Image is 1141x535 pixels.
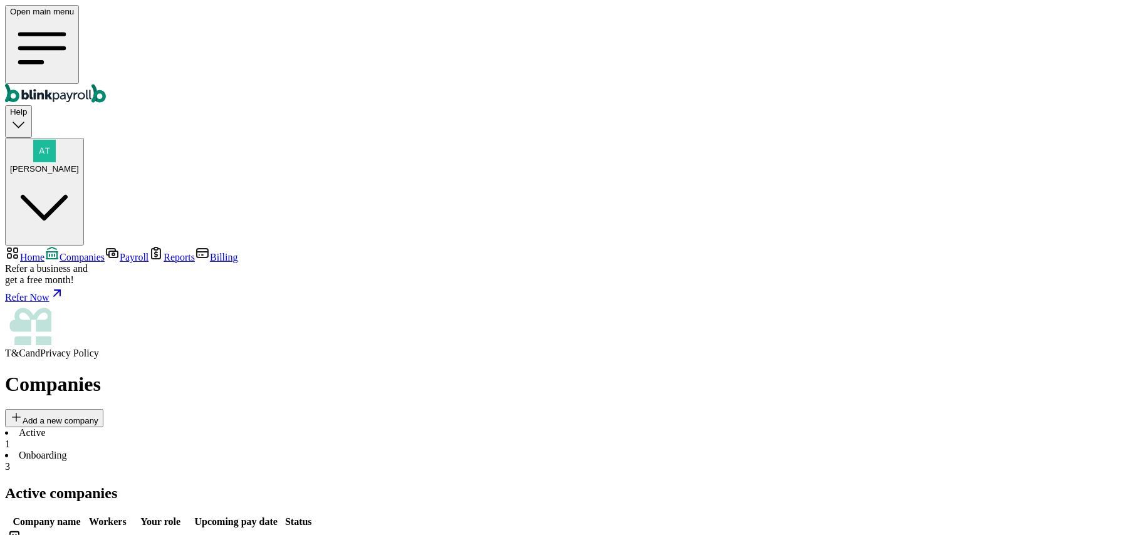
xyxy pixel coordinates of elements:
[5,348,26,358] span: T&C
[20,252,44,262] span: Home
[5,427,1136,450] li: Active
[5,5,1136,105] nav: Global
[26,348,40,358] span: and
[5,5,79,84] button: Open main menu
[210,252,237,262] span: Billing
[88,516,127,528] th: Workers
[120,252,148,262] span: Payroll
[164,252,195,262] span: Reports
[148,252,195,262] a: Reports
[5,409,103,427] button: Add a new company
[10,107,27,117] span: Help
[5,252,44,262] a: Home
[40,348,99,358] span: Privacy Policy
[5,286,1136,303] a: Refer Now
[5,246,1136,359] nav: Sidebar
[128,516,193,528] th: Your role
[5,373,1136,396] h1: Companies
[5,105,32,137] button: Help
[5,439,10,449] span: 1
[194,516,278,528] th: Upcoming pay date
[5,461,10,472] span: 3
[10,7,74,16] span: Open main menu
[5,485,1136,502] h2: Active companies
[195,252,237,262] a: Billing
[279,516,318,528] th: Status
[5,450,1136,472] li: Onboarding
[44,252,105,262] a: Companies
[60,252,105,262] span: Companies
[23,416,98,425] span: Add a new company
[5,138,84,246] button: [PERSON_NAME]
[933,400,1141,535] iframe: Chat Widget
[5,263,1136,286] div: Refer a business and get a free month!
[105,252,148,262] a: Payroll
[6,516,87,528] th: Company name
[10,164,79,174] span: [PERSON_NAME]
